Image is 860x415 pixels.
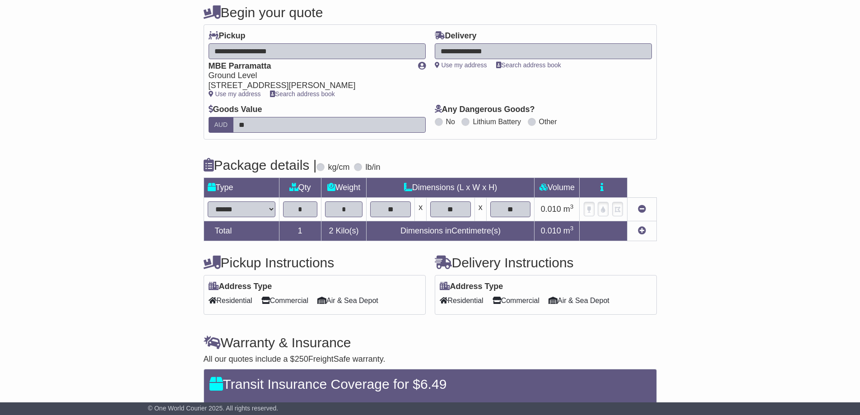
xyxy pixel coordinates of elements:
[367,177,535,197] td: Dimensions (L x W x H)
[539,117,557,126] label: Other
[570,225,574,232] sup: 3
[435,105,535,115] label: Any Dangerous Goods?
[148,405,279,412] span: © One World Courier 2025. All rights reserved.
[209,377,651,392] h4: Transit Insurance Coverage for $
[496,61,561,69] a: Search address book
[420,377,446,392] span: 6.49
[563,226,574,235] span: m
[204,255,426,270] h4: Pickup Instructions
[563,205,574,214] span: m
[204,335,657,350] h4: Warranty & Insurance
[321,221,367,241] td: Kilo(s)
[209,294,252,308] span: Residential
[209,90,261,98] a: Use my address
[435,31,477,41] label: Delivery
[209,71,409,81] div: Ground Level
[279,221,321,241] td: 1
[321,177,367,197] td: Weight
[535,177,580,197] td: Volume
[204,354,657,364] div: All our quotes include a $ FreightSafe warranty.
[638,205,646,214] a: Remove this item
[204,5,657,20] h4: Begin your quote
[415,197,427,221] td: x
[328,163,349,173] label: kg/cm
[367,221,535,241] td: Dimensions in Centimetre(s)
[209,282,272,292] label: Address Type
[541,205,561,214] span: 0.010
[204,221,279,241] td: Total
[440,294,483,308] span: Residential
[204,158,317,173] h4: Package details |
[435,255,657,270] h4: Delivery Instructions
[209,117,234,133] label: AUD
[638,226,646,235] a: Add new item
[493,294,539,308] span: Commercial
[270,90,335,98] a: Search address book
[570,203,574,210] sup: 3
[209,61,409,71] div: MBE Parramatta
[209,81,409,91] div: [STREET_ADDRESS][PERSON_NAME]
[295,354,308,364] span: 250
[549,294,609,308] span: Air & Sea Depot
[317,294,378,308] span: Air & Sea Depot
[209,105,262,115] label: Goods Value
[474,197,486,221] td: x
[446,117,455,126] label: No
[365,163,380,173] label: lb/in
[440,282,503,292] label: Address Type
[279,177,321,197] td: Qty
[204,177,279,197] td: Type
[329,226,333,235] span: 2
[209,31,246,41] label: Pickup
[541,226,561,235] span: 0.010
[435,61,487,69] a: Use my address
[261,294,308,308] span: Commercial
[473,117,521,126] label: Lithium Battery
